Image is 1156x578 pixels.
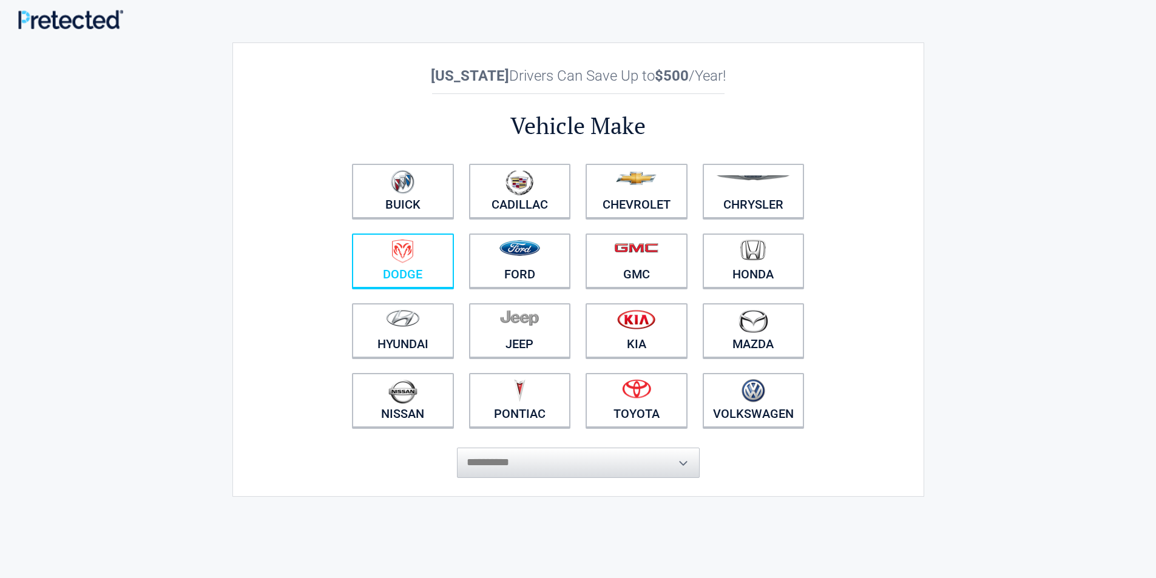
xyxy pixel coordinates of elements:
a: Chrysler [703,164,805,218]
img: Main Logo [18,10,123,29]
img: hyundai [386,309,420,327]
img: chevrolet [616,172,657,185]
a: Hyundai [352,303,454,358]
img: pontiac [513,379,526,402]
h2: Vehicle Make [345,110,812,141]
img: dodge [392,240,413,263]
a: Honda [703,234,805,288]
a: Cadillac [469,164,571,218]
img: cadillac [505,170,533,195]
img: chrysler [716,175,790,181]
img: volkswagen [742,379,765,403]
img: buick [391,170,414,194]
b: [US_STATE] [431,67,509,84]
a: Toyota [586,373,688,428]
img: toyota [622,379,651,398]
a: Ford [469,234,571,288]
img: kia [617,309,655,329]
img: jeep [500,309,539,326]
a: Kia [586,303,688,358]
img: mazda [738,309,768,333]
a: Dodge [352,234,454,288]
a: Jeep [469,303,571,358]
img: ford [499,240,540,256]
a: Nissan [352,373,454,428]
a: Pontiac [469,373,571,428]
img: honda [740,240,766,261]
b: $500 [655,67,689,84]
a: Volkswagen [703,373,805,428]
a: Mazda [703,303,805,358]
h2: Drivers Can Save Up to /Year [345,67,812,84]
a: GMC [586,234,688,288]
a: Buick [352,164,454,218]
img: gmc [614,243,658,253]
a: Chevrolet [586,164,688,218]
img: nissan [388,379,417,404]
